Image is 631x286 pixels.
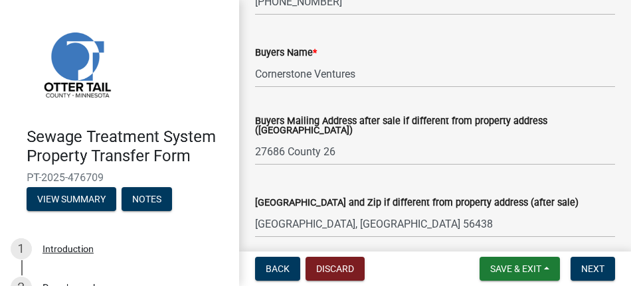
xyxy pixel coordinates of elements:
[122,194,172,205] wm-modal-confirm: Notes
[27,194,116,205] wm-modal-confirm: Summary
[27,127,228,166] h4: Sewage Treatment System Property Transfer Form
[27,14,126,113] img: Otter Tail County, Minnesota
[43,244,94,253] div: Introduction
[306,257,365,281] button: Discard
[255,257,300,281] button: Back
[255,117,615,136] label: Buyers Mailing Address after sale if different from property address ([GEOGRAPHIC_DATA])
[266,263,290,274] span: Back
[11,238,32,259] div: 1
[255,198,579,208] label: [GEOGRAPHIC_DATA] and Zip if different from property address (after sale)
[480,257,560,281] button: Save & Exit
[27,187,116,211] button: View Summary
[122,187,172,211] button: Notes
[27,171,213,184] span: PT-2025-476709
[581,263,604,274] span: Next
[490,263,541,274] span: Save & Exit
[255,48,317,58] label: Buyers Name
[571,257,615,281] button: Next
